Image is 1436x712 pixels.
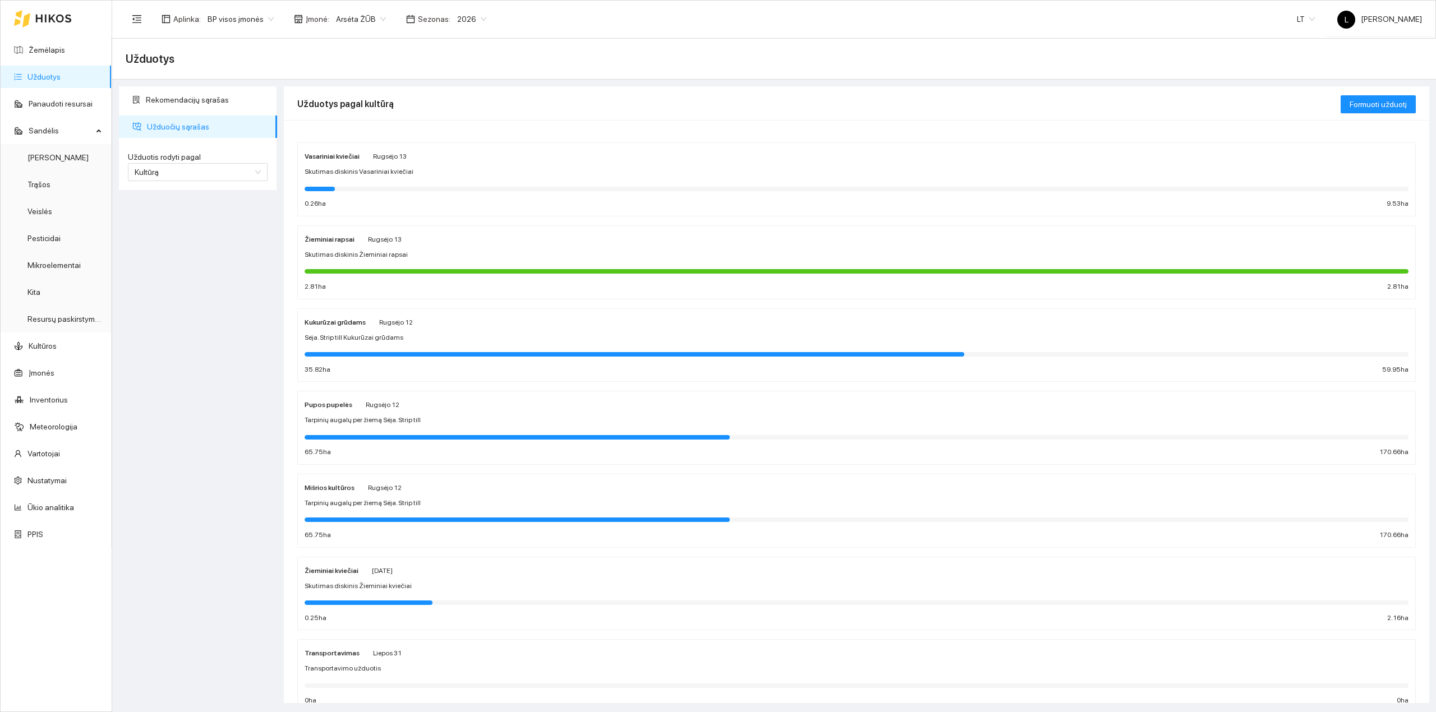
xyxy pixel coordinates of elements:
[305,649,360,657] strong: Transportavimas
[305,415,421,426] span: Tarpinių augalų per žiemą Sėja. Strip till
[27,234,61,243] a: Pesticidai
[173,13,201,25] span: Aplinka :
[126,8,148,30] button: menu-fold
[373,152,407,160] span: Rugsėjo 13
[305,364,330,375] span: 35.82 ha
[306,13,329,25] span: Įmonė :
[27,315,103,323] a: Resursų paskirstymas
[305,695,316,706] span: 0 ha
[418,13,450,25] span: Sezonas :
[372,567,393,575] span: [DATE]
[368,235,402,243] span: Rugsėjo 13
[305,567,358,575] strong: Žieminiai kviečiai
[305,498,421,508] span: Tarpinių augalų per žiemą Sėja. Strip till
[29,99,93,108] a: Panaudoti resursai
[297,474,1416,548] a: Mišrios kultūrosRugsėjo 12Tarpinių augalų per žiemą Sėja. Strip till65.75ha170.66ha
[147,115,268,138] span: Užduočių sąrašas
[1350,98,1407,110] span: Formuoti užduotį
[1337,15,1422,24] span: [PERSON_NAME]
[27,180,50,189] a: Trąšos
[27,503,74,512] a: Ūkio analitika
[297,391,1416,465] a: Pupos pupelėsRugsėjo 12Tarpinių augalų per žiemą Sėja. Strip till65.75ha170.66ha
[208,11,274,27] span: BP visos įmonės
[1387,281,1409,292] span: 2.81 ha
[305,401,352,409] strong: Pupos pupelės
[305,235,355,243] strong: Žieminiai rapsai
[27,449,60,458] a: Vartotojai
[294,15,303,24] span: shop
[457,11,486,27] span: 2026
[297,557,1416,631] a: Žieminiai kviečiai[DATE]Skutimas diskinis Žieminiai kviečiai0.25ha2.16ha
[305,249,408,260] span: Skutimas diskinis Žieminiai rapsai
[305,484,355,492] strong: Mišrios kultūros
[368,484,402,492] span: Rugsėjo 12
[305,663,381,674] span: Transportavimo užduotis
[366,401,399,409] span: Rugsėjo 12
[1387,198,1409,209] span: 9.53 ha
[27,261,81,270] a: Mikroelementai
[29,368,54,377] a: Įmonės
[128,151,268,163] label: Užduotis rodyti pagal
[1379,447,1409,457] span: 170.66 ha
[1397,695,1409,706] span: 0 ha
[162,15,171,24] span: layout
[1387,613,1409,623] span: 2.16 ha
[406,15,415,24] span: calendar
[297,88,1341,120] div: Užduotys pagal kultūrą
[297,308,1416,382] a: Kukurūzai grūdamsRugsėjo 12Sėja. Strip till Kukurūzai grūdams35.82ha59.95ha
[1297,11,1315,27] span: LT
[27,530,43,539] a: PPIS
[132,96,140,104] span: solution
[1341,95,1416,113] button: Formuoti užduotį
[305,581,412,591] span: Skutimas diskinis Žieminiai kviečiai
[27,153,89,162] a: [PERSON_NAME]
[305,447,331,457] span: 65.75 ha
[29,119,93,142] span: Sandėlis
[135,168,159,177] span: Kultūrą
[336,11,386,27] span: Arsėta ŽŪB
[373,649,402,657] span: Liepos 31
[305,530,331,540] span: 65.75 ha
[30,395,68,404] a: Inventorius
[29,341,57,350] a: Kultūros
[305,613,326,623] span: 0.25 ha
[297,225,1416,299] a: Žieminiai rapsaiRugsėjo 13Skutimas diskinis Žieminiai rapsai2.81ha2.81ha
[146,89,268,111] span: Rekomendacijų sąrašas
[27,476,67,485] a: Nustatymai
[305,281,326,292] span: 2.81 ha
[126,50,174,68] span: Užduotys
[29,45,65,54] a: Žemėlapis
[305,332,403,343] span: Sėja. Strip till Kukurūzai grūdams
[1382,364,1409,375] span: 59.95 ha
[305,318,366,326] strong: Kukurūzai grūdams
[27,72,61,81] a: Užduotys
[1379,530,1409,540] span: 170.66 ha
[305,198,326,209] span: 0.26 ha
[132,14,142,24] span: menu-fold
[27,288,40,297] a: Kita
[305,152,360,160] strong: Vasariniai kviečiai
[297,142,1416,216] a: Vasariniai kviečiaiRugsėjo 13Skutimas diskinis Vasariniai kviečiai0.26ha9.53ha
[305,167,413,177] span: Skutimas diskinis Vasariniai kviečiai
[30,422,77,431] a: Meteorologija
[1345,11,1348,29] span: L
[27,207,52,216] a: Veislės
[379,318,413,326] span: Rugsėjo 12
